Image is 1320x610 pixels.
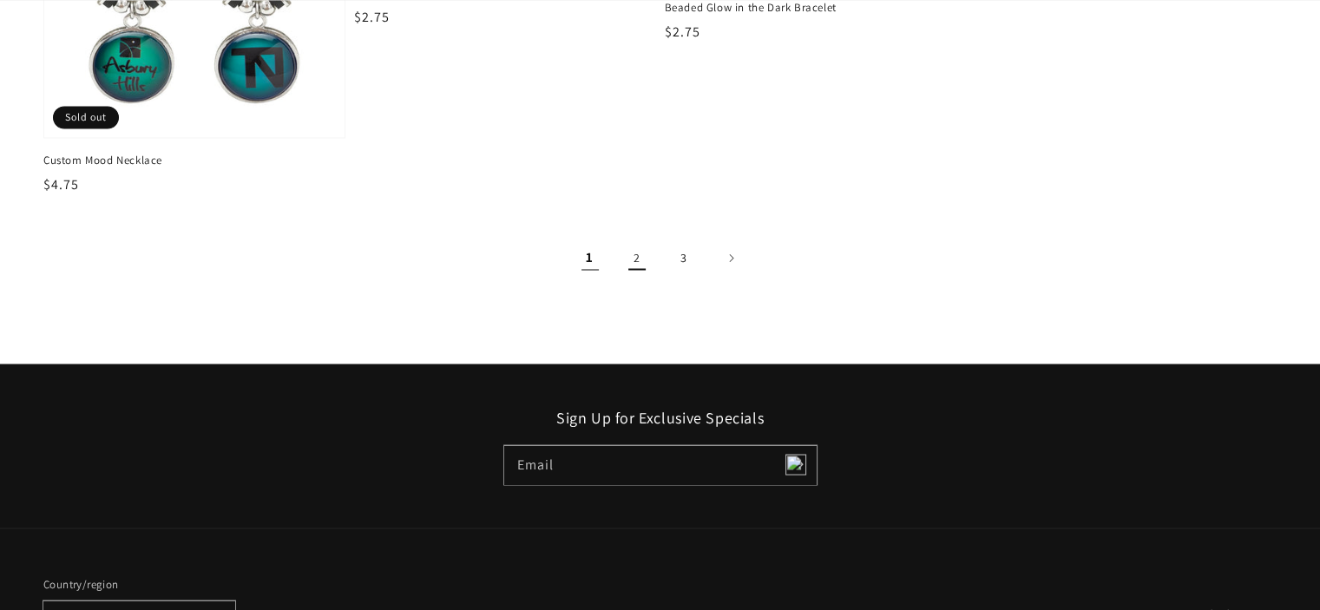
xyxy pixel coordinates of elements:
[43,239,1277,277] nav: Pagination
[43,575,235,593] h2: Country/region
[43,175,79,193] span: $4.75
[618,239,656,277] a: Page 2
[53,106,119,128] span: Sold out
[571,239,609,277] span: Page 1
[712,239,750,277] a: Next page
[354,8,390,26] span: $2.75
[43,153,345,168] span: Custom Mood Necklace
[665,23,700,41] span: $2.75
[778,445,817,483] button: Subscribe
[43,407,1277,427] h2: Sign Up for Exclusive Specials
[665,239,703,277] a: Page 3
[785,454,806,475] img: npw-badge-icon-locked.svg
